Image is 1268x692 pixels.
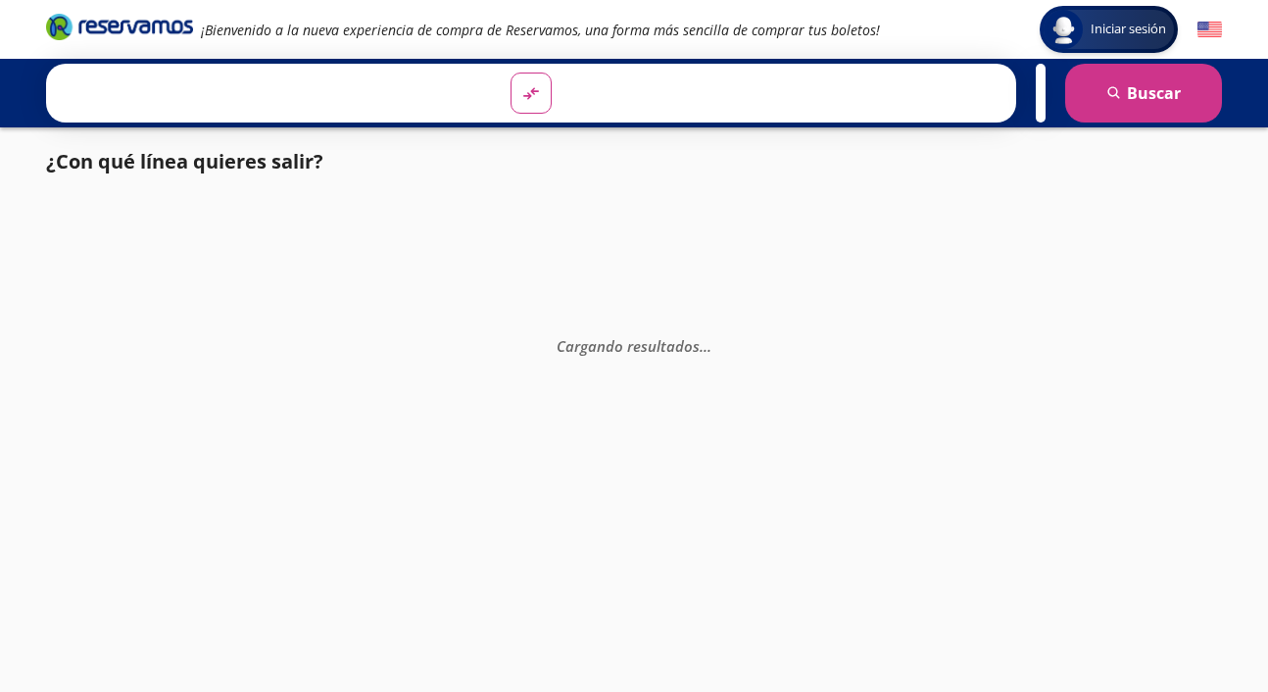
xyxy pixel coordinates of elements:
[1197,18,1222,42] button: English
[46,12,193,41] i: Brand Logo
[1065,64,1222,123] button: Buscar
[700,336,704,356] span: .
[46,12,193,47] a: Brand Logo
[1083,20,1174,39] span: Iniciar sesión
[707,336,711,356] span: .
[704,336,707,356] span: .
[557,336,711,356] em: Cargando resultados
[201,21,880,39] em: ¡Bienvenido a la nueva experiencia de compra de Reservamos, una forma más sencilla de comprar tus...
[46,147,323,176] p: ¿Con qué línea quieres salir?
